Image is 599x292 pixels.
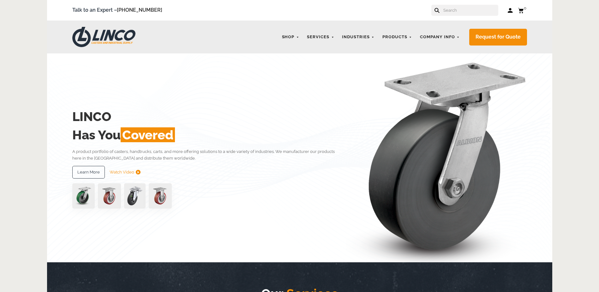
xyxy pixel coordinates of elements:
img: capture-59611-removebg-preview-1.png [149,183,172,209]
span: 0 [524,6,526,10]
a: Products [379,31,415,43]
a: 0 [518,6,527,14]
h2: LINCO [72,107,344,126]
p: A product portfolio of casters, handtrucks, carts, and more offering solutions to a wide variety ... [72,148,344,162]
span: Talk to an Expert – [72,6,162,15]
a: Industries [339,31,378,43]
img: linco_caster [346,53,527,262]
a: Watch Video [110,166,141,179]
a: Log in [508,7,513,14]
img: LINCO CASTERS & INDUSTRIAL SUPPLY [72,27,135,47]
a: Request for Quote [469,29,527,46]
a: Services [304,31,337,43]
a: [PHONE_NUMBER] [117,7,162,13]
img: pn3orx8a-94725-1-1-.png [72,183,95,209]
a: Shop [279,31,302,43]
a: Company Info [417,31,463,43]
img: lvwpp200rst849959jpg-30522-removebg-preview-1.png [124,183,146,209]
h2: Has You [72,126,344,144]
img: subtract.png [136,170,141,174]
input: Search [443,5,498,16]
span: Covered [121,127,175,142]
a: Learn More [72,166,105,179]
img: capture-59611-removebg-preview-1.png [98,183,121,209]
